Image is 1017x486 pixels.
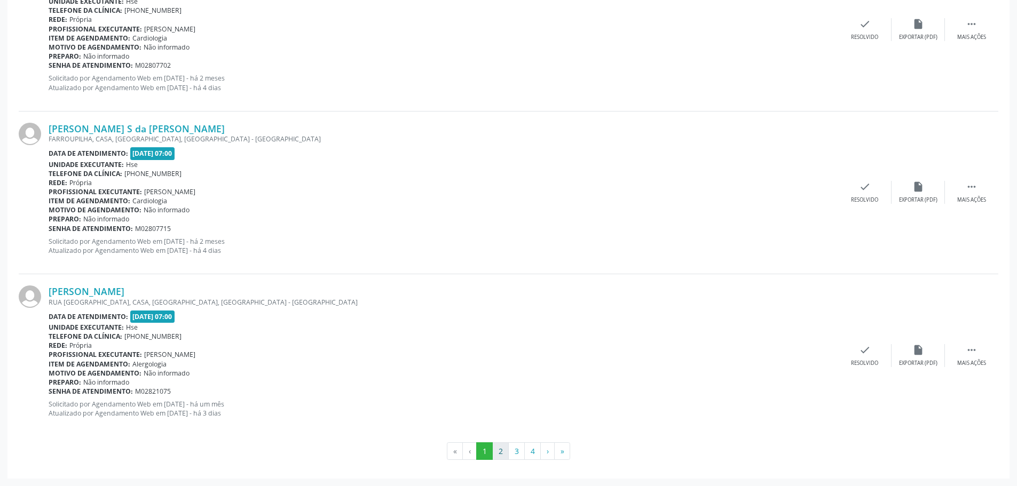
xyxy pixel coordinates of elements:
[144,43,190,52] span: Não informado
[83,214,129,224] span: Não informado
[966,181,977,193] i: 
[49,298,838,307] div: RUA [GEOGRAPHIC_DATA], CASA, [GEOGRAPHIC_DATA], [GEOGRAPHIC_DATA] - [GEOGRAPHIC_DATA]
[966,18,977,30] i: 
[540,442,555,460] button: Go to next page
[912,344,924,356] i: insert_drive_file
[49,350,142,359] b: Profissional executante:
[19,123,41,145] img: img
[49,43,141,52] b: Motivo de agendamento:
[524,442,541,460] button: Go to page 4
[49,341,67,350] b: Rede:
[966,344,977,356] i: 
[554,442,570,460] button: Go to last page
[135,387,171,396] span: M02821075
[957,360,986,367] div: Mais ações
[83,378,129,387] span: Não informado
[49,214,81,224] b: Preparo:
[957,34,986,41] div: Mais ações
[49,6,122,15] b: Telefone da clínica:
[49,34,130,43] b: Item de agendamento:
[957,196,986,204] div: Mais ações
[899,34,937,41] div: Exportar (PDF)
[859,18,871,30] i: check
[144,25,195,34] span: [PERSON_NAME]
[130,147,175,160] span: [DATE] 07:00
[19,442,998,460] ul: Pagination
[49,323,124,332] b: Unidade executante:
[49,378,81,387] b: Preparo:
[124,332,182,341] span: [PHONE_NUMBER]
[132,196,167,205] span: Cardiologia
[859,181,871,193] i: check
[49,360,130,369] b: Item de agendamento:
[476,442,493,460] button: Go to page 1
[49,160,124,169] b: Unidade executante:
[851,360,878,367] div: Resolvido
[49,134,838,144] div: FARROUPILHA, CASA, [GEOGRAPHIC_DATA], [GEOGRAPHIC_DATA] - [GEOGRAPHIC_DATA]
[135,224,171,233] span: M02807715
[49,369,141,378] b: Motivo de agendamento:
[49,312,128,321] b: Data de atendimento:
[49,237,838,255] p: Solicitado por Agendamento Web em [DATE] - há 2 meses Atualizado por Agendamento Web em [DATE] - ...
[124,6,182,15] span: [PHONE_NUMBER]
[130,310,175,323] span: [DATE] 07:00
[508,442,525,460] button: Go to page 3
[49,15,67,24] b: Rede:
[49,224,133,233] b: Senha de atendimento:
[126,323,138,332] span: Hse
[144,350,195,359] span: [PERSON_NAME]
[49,196,130,205] b: Item de agendamento:
[132,360,167,369] span: Alergologia
[132,34,167,43] span: Cardiologia
[49,387,133,396] b: Senha de atendimento:
[899,196,937,204] div: Exportar (PDF)
[859,344,871,356] i: check
[49,52,81,61] b: Preparo:
[851,196,878,204] div: Resolvido
[49,187,142,196] b: Profissional executante:
[912,181,924,193] i: insert_drive_file
[144,205,190,214] span: Não informado
[49,25,142,34] b: Profissional executante:
[49,123,225,134] a: [PERSON_NAME] S da [PERSON_NAME]
[49,285,124,297] a: [PERSON_NAME]
[124,169,182,178] span: [PHONE_NUMBER]
[49,61,133,70] b: Senha de atendimento:
[49,74,838,92] p: Solicitado por Agendamento Web em [DATE] - há 2 meses Atualizado por Agendamento Web em [DATE] - ...
[49,332,122,341] b: Telefone da clínica:
[49,178,67,187] b: Rede:
[69,15,92,24] span: Própria
[49,149,128,158] b: Data de atendimento:
[144,187,195,196] span: [PERSON_NAME]
[69,178,92,187] span: Própria
[144,369,190,378] span: Não informado
[49,169,122,178] b: Telefone da clínica:
[492,442,509,460] button: Go to page 2
[19,285,41,308] img: img
[135,61,171,70] span: M02807702
[49,205,141,214] b: Motivo de agendamento:
[899,360,937,367] div: Exportar (PDF)
[126,160,138,169] span: Hse
[912,18,924,30] i: insert_drive_file
[49,400,838,418] p: Solicitado por Agendamento Web em [DATE] - há um mês Atualizado por Agendamento Web em [DATE] - h...
[83,52,129,61] span: Não informado
[69,341,92,350] span: Própria
[851,34,878,41] div: Resolvido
